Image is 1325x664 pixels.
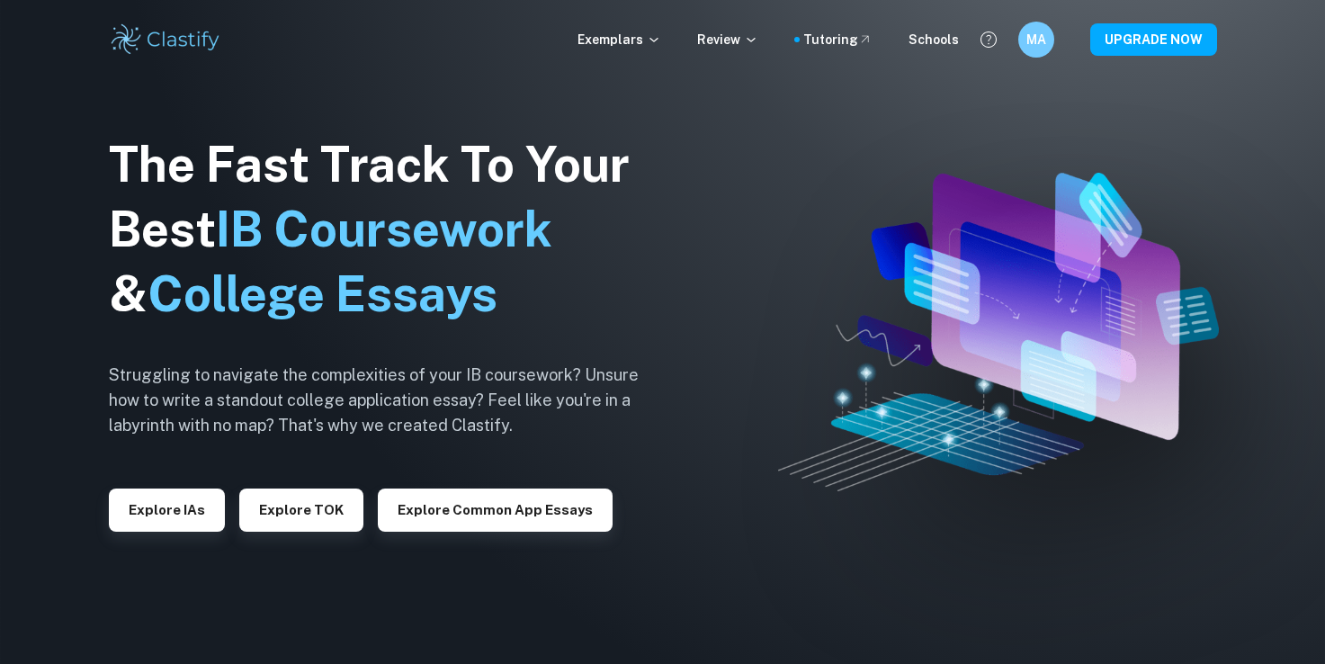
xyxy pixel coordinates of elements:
[109,363,667,438] h6: Struggling to navigate the complexities of your IB coursework? Unsure how to write a standout col...
[109,132,667,327] h1: The Fast Track To Your Best &
[803,30,873,49] a: Tutoring
[697,30,758,49] p: Review
[109,489,225,532] button: Explore IAs
[239,500,363,517] a: Explore TOK
[778,173,1219,491] img: Clastify hero
[378,500,613,517] a: Explore Common App essays
[577,30,661,49] p: Exemplars
[148,265,497,322] span: College Essays
[1025,30,1046,49] h6: MA
[239,489,363,532] button: Explore TOK
[109,22,223,58] img: Clastify logo
[1018,22,1054,58] button: MA
[973,24,1004,55] button: Help and Feedback
[216,201,552,257] span: IB Coursework
[109,500,225,517] a: Explore IAs
[909,30,959,49] a: Schools
[1090,23,1217,56] button: UPGRADE NOW
[378,489,613,532] button: Explore Common App essays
